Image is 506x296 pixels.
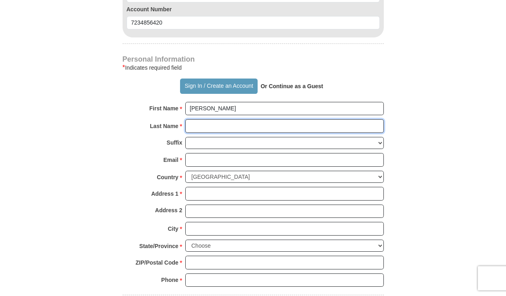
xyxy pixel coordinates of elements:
strong: ZIP/Postal Code [135,257,178,268]
div: Indicates required field [123,63,384,72]
h4: Personal Information [123,56,384,62]
strong: Phone [161,274,178,286]
strong: Address 2 [155,205,182,216]
label: Account Number [127,5,380,13]
strong: State/Province [139,240,178,252]
strong: Country [157,172,178,183]
strong: Suffix [167,137,182,148]
strong: Address 1 [151,188,178,199]
button: Sign In / Create an Account [180,79,258,94]
strong: Or Continue as a Guest [260,83,323,89]
strong: City [168,223,178,234]
strong: Last Name [150,120,178,132]
strong: Email [164,154,178,166]
strong: First Name [150,103,178,114]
